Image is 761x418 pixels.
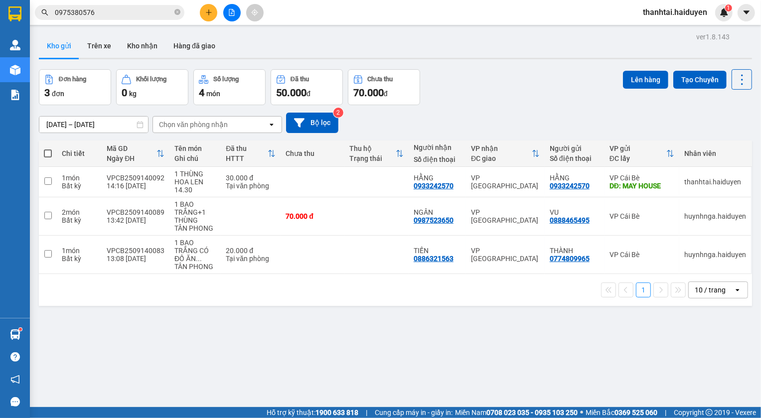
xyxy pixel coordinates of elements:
[44,87,50,99] span: 3
[315,409,358,417] strong: 1900 633 818
[550,144,600,152] div: Người gửi
[684,178,746,186] div: thanhtai.haiduyen
[174,154,216,162] div: Ghi chú
[286,113,338,133] button: Bộ lọc
[62,149,97,157] div: Chi tiết
[368,76,393,83] div: Chưa thu
[193,69,266,105] button: Số lượng4món
[129,90,137,98] span: kg
[52,90,64,98] span: đơn
[684,149,746,157] div: Nhân viên
[10,90,20,100] img: solution-icon
[673,71,727,89] button: Tạo Chuyến
[276,87,306,99] span: 50.000
[271,69,343,105] button: Đã thu50.000đ
[10,329,20,340] img: warehouse-icon
[10,65,20,75] img: warehouse-icon
[174,170,216,186] div: 1 THÙNG HOA LEN
[414,208,461,216] div: NGÂN
[223,4,241,21] button: file-add
[550,208,600,216] div: VU
[62,255,97,263] div: Bất kỳ
[10,375,20,384] span: notification
[550,174,600,182] div: HẰNG
[79,34,119,58] button: Trên xe
[486,409,578,417] strong: 0708 023 035 - 0935 103 250
[116,69,188,105] button: Khối lượng0kg
[684,251,746,259] div: huynhnga.haiduyen
[348,69,420,105] button: Chưa thu70.000đ
[107,255,164,263] div: 13:08 [DATE]
[414,143,461,151] div: Người nhận
[174,8,180,17] span: close-circle
[174,144,216,152] div: Tên món
[695,285,726,295] div: 10 / trang
[10,397,20,407] span: message
[206,90,220,98] span: món
[246,4,264,21] button: aim
[471,208,540,224] div: VP [GEOGRAPHIC_DATA]
[609,251,674,259] div: VP Cái Bè
[696,31,730,42] div: ver 1.8.143
[466,140,545,167] th: Toggle SortBy
[10,352,20,362] span: question-circle
[286,149,339,157] div: Chưa thu
[107,144,156,152] div: Mã GD
[226,174,276,182] div: 30.000 đ
[165,34,223,58] button: Hàng đã giao
[41,9,48,16] span: search
[580,411,583,415] span: ⚪️
[414,247,461,255] div: TIẾN
[119,34,165,58] button: Kho nhận
[107,216,164,224] div: 13:42 [DATE]
[366,407,367,418] span: |
[286,212,339,220] div: 70.000 đ
[333,108,343,118] sup: 2
[623,71,668,89] button: Lên hàng
[221,140,281,167] th: Toggle SortBy
[609,182,674,190] div: DĐ: MAY HOUSE
[174,224,216,232] div: TÂN PHONG
[226,247,276,255] div: 20.000 đ
[306,90,310,98] span: đ
[471,247,540,263] div: VP [GEOGRAPHIC_DATA]
[174,186,216,194] div: 14.30
[62,247,97,255] div: 1 món
[720,8,729,17] img: icon-new-feature
[353,87,384,99] span: 70.000
[199,87,204,99] span: 4
[725,4,732,11] sup: 1
[251,9,258,16] span: aim
[62,216,97,224] div: Bất kỳ
[107,174,164,182] div: VPCB2509140092
[665,407,666,418] span: |
[609,154,666,162] div: ĐC lấy
[727,4,730,11] span: 1
[586,407,657,418] span: Miền Bắc
[636,282,651,297] button: 1
[136,76,166,83] div: Khối lượng
[550,255,590,263] div: 0774809965
[102,140,169,167] th: Toggle SortBy
[550,247,600,255] div: THÀNH
[174,263,216,271] div: TÂN PHONG
[268,121,276,129] svg: open
[39,117,148,133] input: Select a date range.
[107,154,156,162] div: Ngày ĐH
[414,216,454,224] div: 0987523650
[228,9,235,16] span: file-add
[291,76,309,83] div: Đã thu
[609,144,666,152] div: VP gửi
[174,9,180,15] span: close-circle
[205,9,212,16] span: plus
[414,174,461,182] div: HẰNG
[350,144,396,152] div: Thu hộ
[8,6,21,21] img: logo-vxr
[62,174,97,182] div: 1 món
[471,154,532,162] div: ĐC giao
[455,407,578,418] span: Miền Nam
[635,6,715,18] span: thanhtai.haiduyen
[605,140,679,167] th: Toggle SortBy
[414,255,454,263] div: 0886321563
[39,69,111,105] button: Đơn hàng3đơn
